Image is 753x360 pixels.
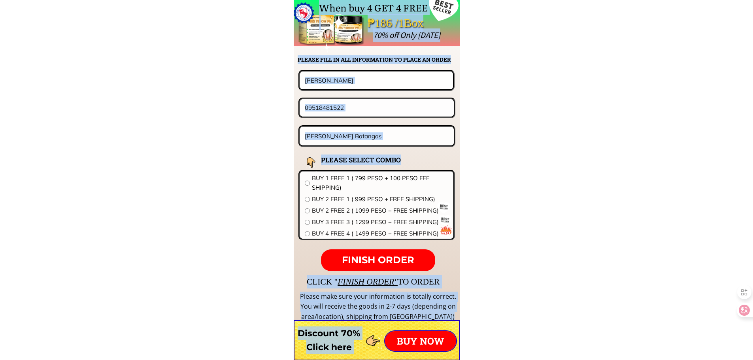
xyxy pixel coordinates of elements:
[299,292,457,322] div: Please make sure your information is totally correct. You will receive the goods in 2-7 days (dep...
[298,55,459,64] h2: PLEASE FILL IN ALL INFORMATION TO PLACE AN ORDER
[312,194,449,204] span: BUY 2 FREE 1 ( 999 PESO + FREE SHIPPING)
[368,14,446,32] div: ₱186 /1Box
[312,217,449,227] span: BUY 3 FREE 3 ( 1299 PESO + FREE SHIPPING)
[342,254,414,266] span: FINISH ORDER
[373,28,617,42] div: 70% off Only [DATE]
[303,72,450,89] input: Your name
[385,331,456,351] p: BUY NOW
[338,277,398,286] span: FINISH ORDER"
[307,275,670,288] div: CLICK " TO ORDER
[312,206,449,215] span: BUY 2 FREE 2 ( 1099 PESO + FREE SHIPPING)
[303,127,451,145] input: Address
[294,326,364,354] h3: Discount 70% Click here
[312,229,449,238] span: BUY 4 FREE 4 ( 1499 PESO + FREE SHIPPING)
[303,99,451,116] input: Phone number
[321,155,421,165] h2: PLEASE SELECT COMBO
[312,173,449,192] span: BUY 1 FREE 1 ( 799 PESO + 100 PESO FEE SHIPPING)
